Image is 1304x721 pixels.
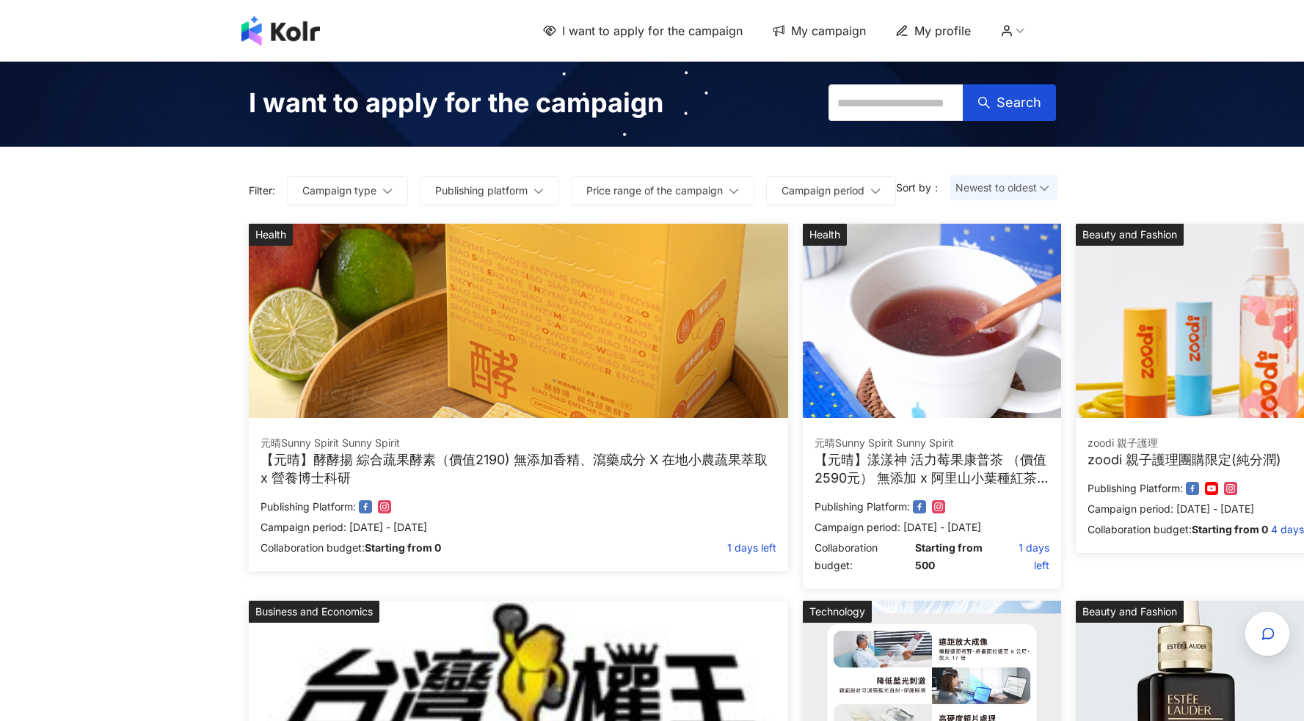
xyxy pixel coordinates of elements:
p: Publishing Platform: [815,498,910,516]
button: Publishing platform [420,176,559,205]
span: Search [997,95,1041,111]
div: Technology [803,601,872,623]
span: Campaign period [782,185,864,197]
a: My campaign [772,23,866,39]
div: Health [249,224,293,246]
button: Campaign type [287,176,408,205]
div: Beauty and Fashion [1076,601,1184,623]
span: search [977,96,991,109]
div: 【元晴】漾漾神 活力莓果康普茶 （價值2590元） 無添加 x 阿里山小葉種紅茶 x 多國專利原料 x 營養博士科研 [815,450,1049,487]
button: Price range of the campaign [571,176,754,205]
img: 酵酵揚｜綜合蔬果酵素 [249,224,788,418]
p: 1 days left [441,539,776,557]
span: My profile [914,23,971,39]
p: Publishing Platform: [1088,480,1183,497]
span: Campaign type [302,185,376,197]
a: My profile [895,23,971,39]
p: 1 days left [1002,539,1049,574]
div: Business and Economics [249,601,379,623]
p: Campaign period: [DATE] - [DATE] [261,519,776,536]
span: My campaign [791,23,866,39]
p: Collaboration budget: [1088,521,1192,538]
span: I want to apply for the campaign [249,84,663,121]
button: Campaign period [766,176,896,205]
div: 元晴Sunny Spirit Sunny Spirit [261,436,776,450]
img: 漾漾神｜活力莓果康普茶沖泡粉 [803,224,1061,418]
div: 【元晴】酵酵揚 綜合蔬果酵素（價值2190) 無添加香精、瀉藥成分 X 在地小農蔬果萃取 x 營養博士科研 [261,450,776,487]
span: I want to apply for the campaign [562,23,743,39]
p: Starting from 0 [365,539,441,557]
p: Starting from 500 [915,539,1002,574]
p: Collaboration budget: [261,539,365,557]
p: Sort by： [896,182,950,194]
div: 元晴Sunny Spirit Sunny Spirit [815,436,1049,450]
img: logo [241,16,320,45]
p: Campaign period: [DATE] - [DATE] [815,519,1049,536]
span: Newest to oldest [955,177,1052,199]
p: Collaboration budget: [815,539,915,574]
p: Starting from 0 [1192,521,1268,538]
span: Price range of the campaign [586,185,723,197]
p: Publishing Platform: [261,498,356,516]
a: I want to apply for the campaign [543,23,743,39]
div: Beauty and Fashion [1076,224,1184,246]
p: Filter: [249,185,275,197]
button: Search [963,84,1056,121]
span: Publishing platform [435,185,528,197]
div: Health [803,224,847,246]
